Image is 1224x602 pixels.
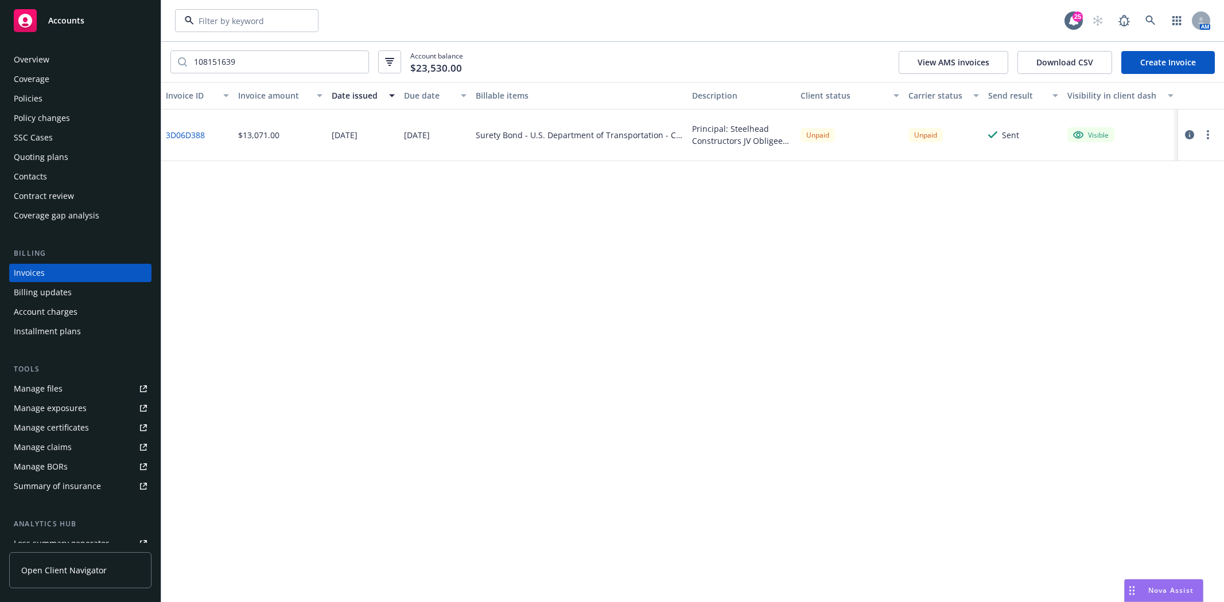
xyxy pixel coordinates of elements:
[904,82,983,110] button: Carrier status
[9,109,151,127] a: Policy changes
[476,89,683,101] div: Billable items
[327,82,399,110] button: Date issued
[1113,9,1136,32] a: Report a Bug
[9,70,151,88] a: Coverage
[988,89,1046,101] div: Send result
[14,167,47,186] div: Contacts
[14,50,49,69] div: Overview
[9,128,151,147] a: SSC Cases
[14,380,63,398] div: Manage files
[9,419,151,437] a: Manage certificates
[899,51,1008,74] button: View AMS invoices
[9,167,151,186] a: Contacts
[1063,82,1178,110] button: Visibility in client dash
[1121,51,1215,74] a: Create Invoice
[410,51,463,73] span: Account balance
[14,283,72,302] div: Billing updates
[801,128,835,142] div: Unpaid
[332,89,382,101] div: Date issued
[1073,130,1109,140] div: Visible
[9,477,151,495] a: Summary of insurance
[1125,580,1139,601] div: Drag to move
[48,16,84,25] span: Accounts
[9,148,151,166] a: Quoting plans
[14,303,77,321] div: Account charges
[14,128,53,147] div: SSC Cases
[908,128,943,142] div: Unpaid
[1067,89,1161,101] div: Visibility in client dash
[9,380,151,398] a: Manage files
[404,89,454,101] div: Due date
[404,129,430,141] div: [DATE]
[9,438,151,456] a: Manage claims
[692,89,791,101] div: Description
[9,303,151,321] a: Account charges
[9,322,151,341] a: Installment plans
[14,458,68,476] div: Manage BORs
[476,129,683,141] div: Surety Bond - U.S. Department of Transportation - CA ERFO FS KLMTH 2023-2(2) [GEOGRAPHIC_DATA] - ...
[801,89,887,101] div: Client status
[984,82,1063,110] button: Send result
[9,264,151,282] a: Invoices
[9,283,151,302] a: Billing updates
[194,15,295,27] input: Filter by keyword
[9,89,151,108] a: Policies
[14,206,99,225] div: Coverage gap analysis
[14,70,49,88] div: Coverage
[796,82,904,110] button: Client status
[166,129,205,141] a: 3D06D388
[9,518,151,530] div: Analytics hub
[1002,129,1019,141] div: Sent
[1148,585,1194,595] span: Nova Assist
[399,82,472,110] button: Due date
[9,248,151,259] div: Billing
[410,61,462,76] span: $23,530.00
[1086,9,1109,32] a: Start snowing
[471,82,687,110] button: Billable items
[14,322,81,341] div: Installment plans
[14,187,74,205] div: Contract review
[14,419,89,437] div: Manage certificates
[14,534,109,553] div: Loss summary generator
[9,5,151,37] a: Accounts
[14,438,72,456] div: Manage claims
[692,123,791,147] div: Principal: Steelhead Constructors JV Obligee: U.S. Department of Transportation, Federal Highway ...
[14,109,70,127] div: Policy changes
[161,82,234,110] button: Invoice ID
[1139,9,1162,32] a: Search
[14,399,87,417] div: Manage exposures
[908,89,966,101] div: Carrier status
[14,89,42,108] div: Policies
[9,399,151,417] a: Manage exposures
[14,477,101,495] div: Summary of insurance
[1124,579,1203,602] button: Nova Assist
[14,264,45,282] div: Invoices
[332,129,358,141] div: [DATE]
[166,89,216,101] div: Invoice ID
[9,363,151,375] div: Tools
[9,458,151,476] a: Manage BORs
[1017,51,1112,74] button: Download CSV
[21,564,107,576] span: Open Client Navigator
[9,534,151,553] a: Loss summary generator
[1165,9,1188,32] a: Switch app
[9,187,151,205] a: Contract review
[9,206,151,225] a: Coverage gap analysis
[14,148,68,166] div: Quoting plans
[1073,11,1083,22] div: 25
[687,82,796,110] button: Description
[9,50,151,69] a: Overview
